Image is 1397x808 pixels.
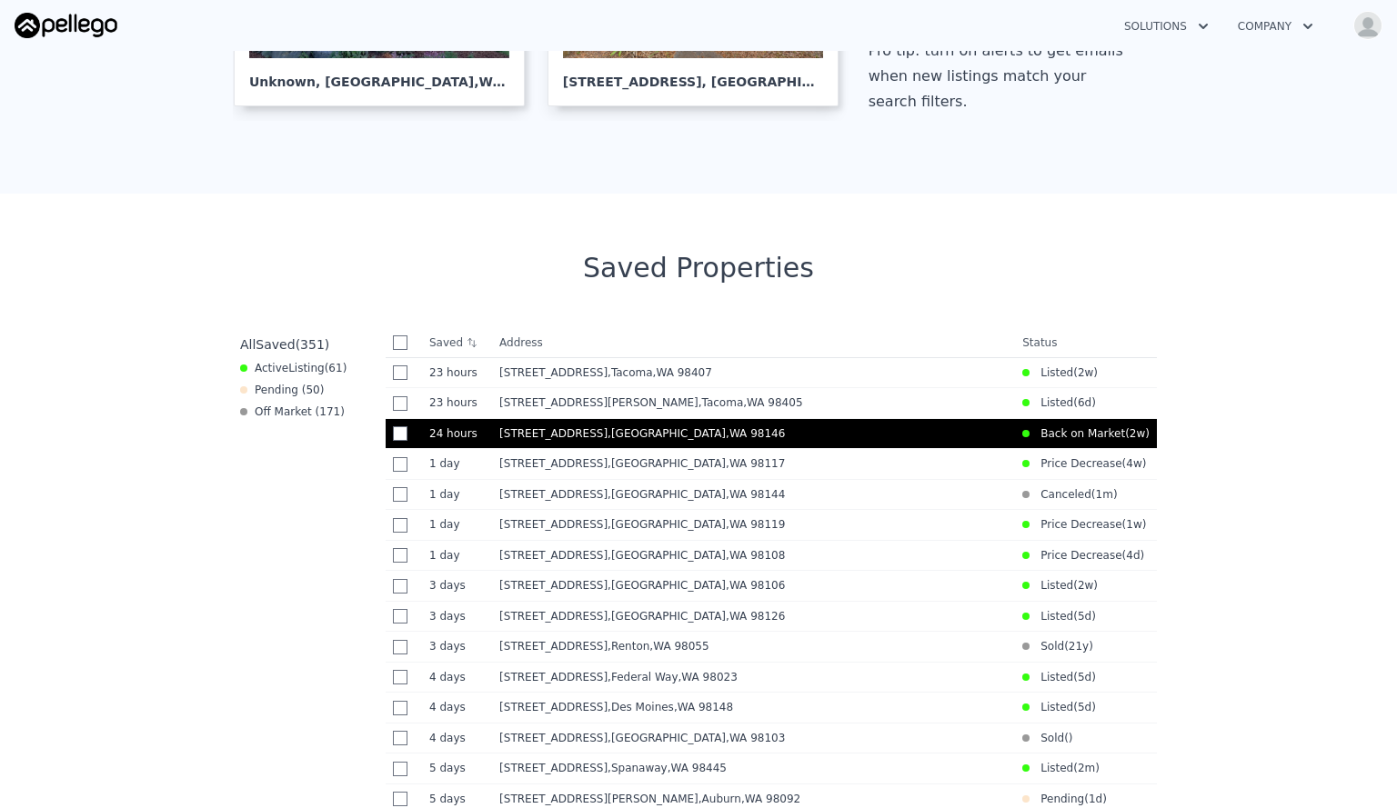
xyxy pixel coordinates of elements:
span: [STREET_ADDRESS] [499,518,608,531]
span: ) [1091,609,1096,623]
span: Back on Market ( [1030,426,1130,441]
time: 2025-09-01 19:41 [429,517,485,532]
time: 2025-08-06 23:17 [1126,456,1141,471]
span: , WA 98126 [474,75,551,89]
span: [STREET_ADDRESS] [499,732,608,744]
time: 2025-07-11 19:42 [1078,761,1095,775]
span: Listed ( [1030,670,1078,684]
span: [STREET_ADDRESS] [499,579,608,592]
span: , WA 98119 [726,518,785,531]
span: Listed ( [1030,761,1078,775]
div: Pending ( 50 ) [240,383,324,397]
span: , Tacoma [608,366,719,379]
th: Saved [422,328,492,357]
time: 2025-08-29 00:00 [1078,700,1091,714]
span: Canceled ( [1030,487,1095,502]
span: [STREET_ADDRESS] [499,762,608,774]
span: , WA 98106 [726,579,785,592]
button: Solutions [1110,10,1223,43]
time: 2025-09-01 19:46 [1089,792,1102,806]
span: [STREET_ADDRESS] [499,366,608,379]
th: Status [1015,328,1157,358]
time: 2025-08-28 23:33 [1078,609,1091,623]
span: Listed ( [1030,578,1078,593]
span: [STREET_ADDRESS] [499,427,608,440]
span: Active ( 61 ) [255,361,347,375]
div: Pro tip: turn on alerts to get emails when new listings match your search filters. [869,38,1131,115]
time: 2025-08-23 00:07 [1130,426,1145,441]
div: All ( 351 ) [240,335,329,354]
span: [STREET_ADDRESS][PERSON_NAME] [499,396,698,409]
time: 2025-08-27 18:56 [1078,395,1091,410]
span: ) [1142,517,1147,532]
span: [STREET_ADDRESS] [499,488,608,501]
span: , WA 98103 [726,732,785,744]
span: ) [1093,365,1098,380]
span: Sold ( [1030,731,1069,745]
span: Price Decrease ( [1030,456,1126,471]
span: Sold ( [1030,639,1069,653]
span: , [GEOGRAPHIC_DATA] [608,549,792,562]
span: , Spanaway [608,762,734,774]
time: 2025-09-01 20:10 [429,456,485,471]
button: Company [1223,10,1328,43]
time: 2025-08-19 21:21 [1078,578,1093,593]
span: , WA 98092 [741,793,800,805]
time: 2025-08-29 00:00 [1078,670,1091,684]
span: Saved [256,337,295,352]
span: , Des Moines [608,701,740,713]
time: 2025-08-30 20:41 [429,609,485,623]
span: Listed ( [1030,395,1078,410]
span: , Renton [608,640,717,653]
span: , WA 98126 [726,610,785,623]
span: , WA 98146 [726,427,785,440]
span: , [GEOGRAPHIC_DATA] [608,427,792,440]
time: 2025-08-29 14:22 [1126,548,1140,563]
span: ) [1113,487,1118,502]
time: 2025-09-01 20:00 [429,487,485,502]
span: [STREET_ADDRESS] [499,610,608,623]
img: Pellego [15,13,117,38]
span: , [GEOGRAPHIC_DATA] [608,610,792,623]
span: ) [1142,456,1147,471]
span: ) [1093,578,1098,593]
span: ) [1091,700,1096,714]
span: [STREET_ADDRESS] [499,671,608,683]
time: 2025-09-01 20:45 [429,395,485,410]
time: 2025-08-29 22:36 [429,731,485,745]
span: Listed ( [1030,365,1078,380]
span: [STREET_ADDRESS] [499,549,608,562]
span: ) [1102,792,1107,806]
img: avatar [1353,11,1382,40]
time: 2025-08-28 17:32 [429,761,485,775]
span: , Tacoma [698,396,810,409]
div: [STREET_ADDRESS] , [GEOGRAPHIC_DATA] [563,58,823,91]
span: Listed ( [1030,609,1078,623]
span: , [GEOGRAPHIC_DATA] [608,518,792,531]
span: [STREET_ADDRESS] [499,457,608,470]
span: , [GEOGRAPHIC_DATA] [608,488,792,501]
span: , WA 98117 [726,457,785,470]
span: Listing [288,362,325,374]
time: 2025-08-30 00:22 [429,670,485,684]
span: , WA 98023 [678,671,738,683]
span: ) [1095,761,1100,775]
div: Off Market ( 171 ) [240,404,345,419]
span: , [GEOGRAPHIC_DATA] [608,457,792,470]
div: Saved Properties [233,252,1164,284]
time: 2025-09-01 21:05 [429,365,485,380]
time: 2025-08-23 06:53 [1078,365,1093,380]
span: ) [1141,548,1145,563]
time: 2025-08-28 17:14 [429,792,485,806]
span: Price Decrease ( [1030,517,1126,532]
span: Listed ( [1030,700,1078,714]
span: [STREET_ADDRESS][PERSON_NAME] [499,793,698,805]
time: 2004-08-11 00:00 [1069,639,1089,653]
th: Address [492,328,1015,358]
time: 2025-09-01 19:06 [429,548,485,563]
span: ) [1145,426,1150,441]
span: Price Decrease ( [1030,548,1126,563]
span: , WA 98055 [649,640,709,653]
span: , WA 98148 [674,701,733,713]
time: 2025-08-26 18:44 [1126,517,1141,532]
